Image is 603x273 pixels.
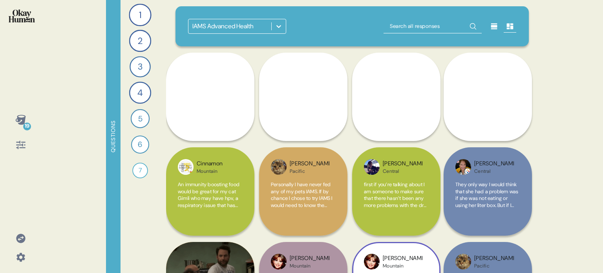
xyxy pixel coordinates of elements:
[383,263,422,269] div: Mountain
[474,254,514,263] div: [PERSON_NAME]
[131,109,150,128] div: 5
[271,159,287,175] img: profilepic_4813955705354555.jpg
[129,82,151,104] div: 4
[383,168,422,174] div: Central
[9,9,35,22] img: okayhuman.3b1b6348.png
[197,159,223,168] div: Cinnamon
[129,4,151,26] div: 1
[290,263,329,269] div: Mountain
[290,159,329,168] div: [PERSON_NAME]
[383,254,422,263] div: [PERSON_NAME]
[178,159,194,175] img: profilepic_7776587615692055.jpg
[271,254,287,269] img: profilepic_7271226572895091.jpg
[197,168,223,174] div: Mountain
[290,168,329,174] div: Pacific
[384,19,482,33] input: Search all responses
[129,30,151,52] div: 2
[132,163,148,178] div: 7
[364,254,380,269] img: profilepic_7271226572895091.jpg
[192,22,254,31] div: IAMS Advanced Health
[364,159,380,175] img: profilepic_5113520575367512.jpg
[455,159,471,175] img: profilepic_5384042878281458.jpg
[455,254,471,269] img: profilepic_4813955705354555.jpg
[474,168,514,174] div: Central
[290,254,329,263] div: [PERSON_NAME]
[383,159,422,168] div: [PERSON_NAME]
[130,56,151,77] div: 3
[474,263,514,269] div: Pacific
[23,123,31,130] div: 19
[131,136,149,154] div: 6
[474,159,514,168] div: [PERSON_NAME]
